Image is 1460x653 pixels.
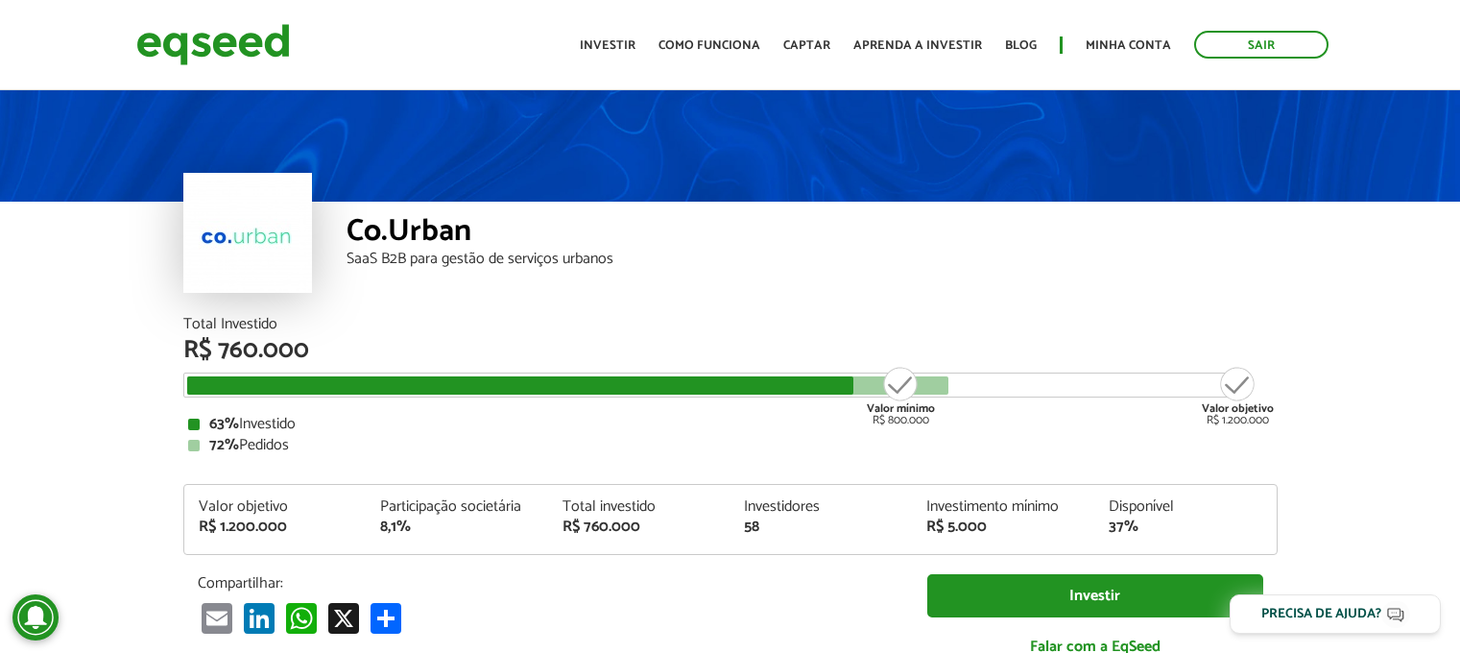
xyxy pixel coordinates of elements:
div: Participação societária [380,499,534,515]
a: Minha conta [1086,39,1171,52]
div: R$ 1.200.000 [199,520,352,535]
div: Disponível [1109,499,1262,515]
div: R$ 760.000 [562,520,716,535]
a: Blog [1005,39,1037,52]
a: X [324,602,363,634]
a: Sair [1194,31,1328,59]
div: R$ 760.000 [183,338,1278,363]
strong: Valor mínimo [867,399,935,418]
div: Investidores [744,499,898,515]
div: 58 [744,520,898,535]
a: Como funciona [658,39,760,52]
a: Captar [783,39,830,52]
div: R$ 1.200.000 [1202,365,1274,426]
div: Co.Urban [347,216,1278,252]
a: Investir [580,39,635,52]
a: WhatsApp [282,602,321,634]
a: LinkedIn [240,602,278,634]
img: EqSeed [136,19,290,70]
div: 8,1% [380,520,534,535]
div: Pedidos [188,438,1273,453]
p: Compartilhar: [198,574,898,593]
div: R$ 800.000 [865,365,937,426]
div: SaaS B2B para gestão de serviços urbanos [347,252,1278,267]
strong: Valor objetivo [1202,399,1274,418]
div: 37% [1109,520,1262,535]
div: Investimento mínimo [926,499,1080,515]
div: Total investido [562,499,716,515]
div: R$ 5.000 [926,520,1080,535]
a: Aprenda a investir [853,39,982,52]
div: Total Investido [183,317,1278,332]
a: Email [198,602,236,634]
a: Compartilhar [367,602,405,634]
div: Investido [188,417,1273,432]
a: Investir [927,574,1263,617]
div: Valor objetivo [199,499,352,515]
strong: 72% [209,432,239,458]
strong: 63% [209,411,239,437]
